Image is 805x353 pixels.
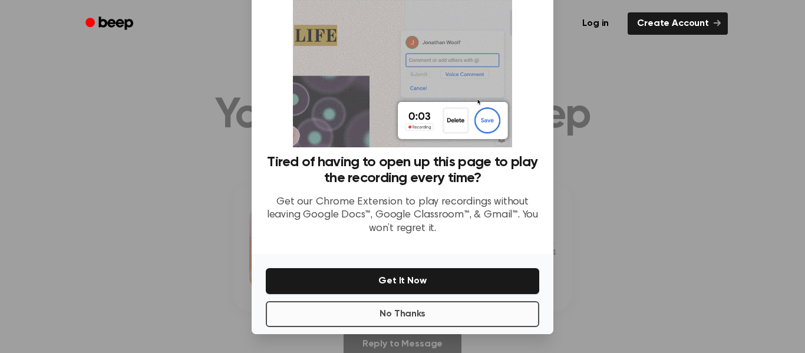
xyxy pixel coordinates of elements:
h3: Tired of having to open up this page to play the recording every time? [266,154,539,186]
button: No Thanks [266,301,539,327]
button: Get It Now [266,268,539,294]
a: Beep [77,12,144,35]
a: Log in [570,10,621,37]
p: Get our Chrome Extension to play recordings without leaving Google Docs™, Google Classroom™, & Gm... [266,196,539,236]
a: Create Account [628,12,728,35]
